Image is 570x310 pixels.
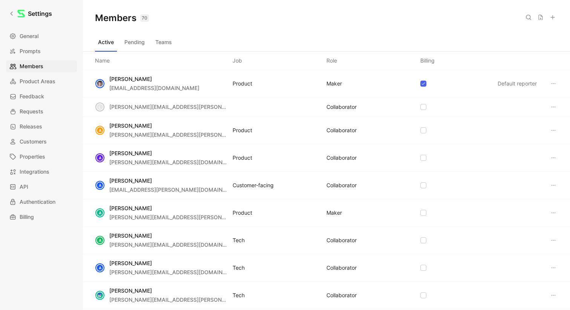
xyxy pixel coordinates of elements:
[20,197,55,206] span: Authentication
[233,126,252,135] div: Product
[20,137,47,146] span: Customers
[233,263,245,272] div: Tech
[6,211,77,223] a: Billing
[233,181,274,190] div: Customer-facing
[95,36,117,48] button: Active
[20,32,38,41] span: General
[109,150,152,156] span: [PERSON_NAME]
[233,56,242,65] div: Job
[233,153,252,162] div: Product
[326,126,357,135] div: COLLABORATOR
[20,152,45,161] span: Properties
[326,263,357,272] div: COLLABORATOR
[109,214,285,220] span: [PERSON_NAME][EMAIL_ADDRESS][PERSON_NAME][DOMAIN_NAME]
[109,260,152,266] span: [PERSON_NAME]
[498,80,537,87] span: Default reporter
[20,212,34,221] span: Billing
[233,291,245,300] div: Tech
[109,76,152,82] span: [PERSON_NAME]
[326,56,337,65] div: Role
[109,122,152,129] span: [PERSON_NAME]
[6,6,55,21] a: Settings
[96,264,104,272] div: A
[96,154,104,162] div: A
[152,36,175,48] button: Teams
[233,236,245,245] div: Tech
[6,60,77,72] a: Members
[20,77,55,86] span: Product Areas
[6,90,77,102] a: Feedback
[96,237,104,244] div: A
[20,47,41,56] span: Prompts
[96,292,104,299] img: avatar
[6,196,77,208] a: Authentication
[326,181,357,190] div: COLLABORATOR
[28,9,52,18] h1: Settings
[326,102,357,111] div: COLLABORATOR
[6,151,77,163] a: Properties
[95,56,110,65] div: Name
[20,92,44,101] span: Feedback
[109,205,152,211] span: [PERSON_NAME]
[6,45,77,57] a: Prompts
[6,30,77,42] a: General
[326,208,342,217] div: MAKER
[20,62,43,71] span: Members
[326,291,357,300] div: COLLABORATOR
[6,121,77,133] a: Releases
[20,182,28,191] span: API
[326,236,357,245] div: COLLABORATOR
[109,85,199,91] span: [EMAIL_ADDRESS][DOMAIN_NAME]
[109,287,152,294] span: [PERSON_NAME]
[233,79,252,88] div: Product
[96,127,104,134] div: A
[109,159,242,165] span: [PERSON_NAME][EMAIL_ADDRESS][DOMAIN_NAME]
[96,103,104,111] div: l
[6,166,77,178] a: Integrations
[95,12,149,24] h1: Members
[420,56,435,65] div: Billing
[109,269,242,275] span: [PERSON_NAME][EMAIL_ADDRESS][DOMAIN_NAME]
[121,36,148,48] button: Pending
[140,14,149,22] div: 70
[96,209,104,217] div: A
[233,208,252,217] div: Product
[109,104,285,110] span: [PERSON_NAME][EMAIL_ADDRESS][PERSON_NAME][DOMAIN_NAME]
[20,122,42,131] span: Releases
[20,167,49,176] span: Integrations
[109,131,285,138] span: [PERSON_NAME][EMAIL_ADDRESS][PERSON_NAME][DOMAIN_NAME]
[96,182,104,189] div: A
[6,105,77,118] a: Requests
[109,232,152,239] span: [PERSON_NAME]
[109,241,242,248] span: [PERSON_NAME][EMAIL_ADDRESS][DOMAIN_NAME]
[96,80,104,87] img: avatar
[6,136,77,148] a: Customers
[326,79,342,88] div: MAKER
[6,181,77,193] a: API
[20,107,43,116] span: Requests
[109,296,285,303] span: [PERSON_NAME][EMAIL_ADDRESS][PERSON_NAME][DOMAIN_NAME]
[326,153,357,162] div: COLLABORATOR
[6,75,77,87] a: Product Areas
[109,177,152,184] span: [PERSON_NAME]
[109,186,242,193] span: [EMAIL_ADDRESS][PERSON_NAME][DOMAIN_NAME]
